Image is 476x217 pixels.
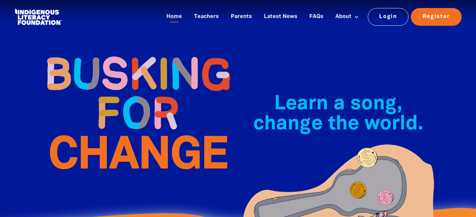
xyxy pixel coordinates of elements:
a: Parents [227,11,256,22]
a: FAQs [305,11,327,22]
a: Home [162,11,186,22]
span: Learn a song, change the world. [253,95,423,133]
a: Teachers [190,11,223,22]
a: About [331,11,363,22]
a: Latest News [260,11,301,22]
a: Login [368,8,409,25]
a: Register [411,8,462,25]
